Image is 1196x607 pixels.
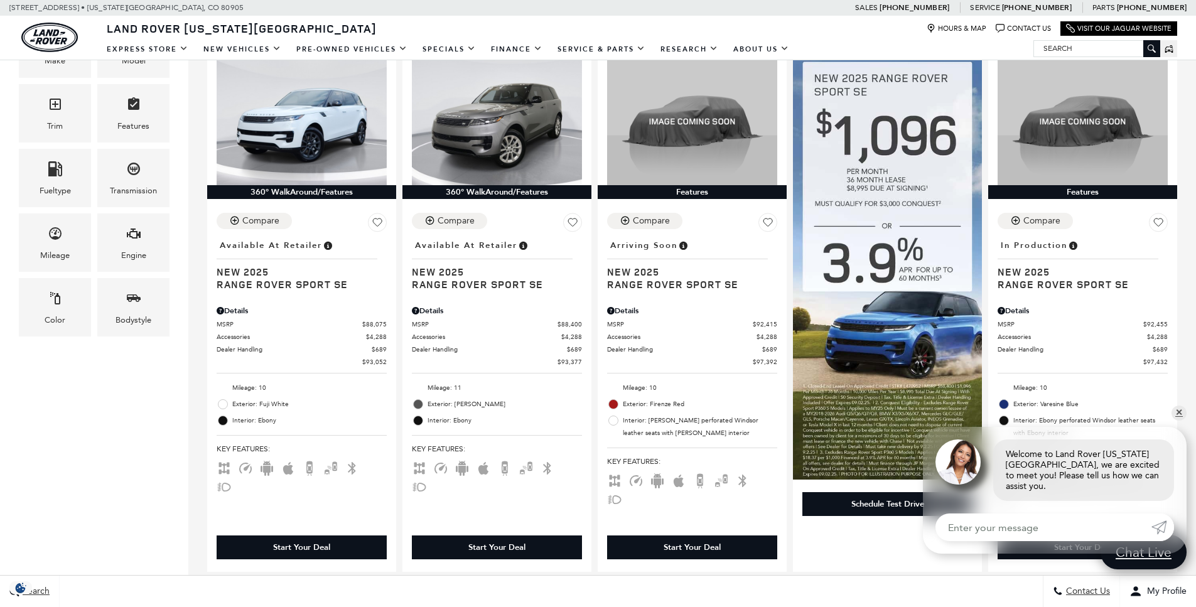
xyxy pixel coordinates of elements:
[998,278,1158,291] span: Range Rover Sport SE
[607,237,777,291] a: Arriving SoonNew 2025Range Rover Sport SE
[623,398,777,411] span: Exterior: Firenze Red
[217,266,377,278] span: New 2025
[322,239,333,252] span: Vehicle is in stock and ready for immediate delivery. Due to demand, availability is subject to c...
[97,149,170,207] div: TransmissionTransmission
[217,345,372,354] span: Dealer Handling
[273,542,330,553] div: Start Your Deal
[753,357,777,367] span: $97,392
[483,38,550,60] a: Finance
[412,535,582,559] div: Start Your Deal
[998,266,1158,278] span: New 2025
[345,463,360,471] span: Bluetooth
[402,185,591,199] div: 360° WalkAround/Features
[412,332,561,341] span: Accessories
[372,345,387,354] span: $689
[48,158,63,184] span: Fueltype
[196,38,289,60] a: New Vehicles
[362,357,387,367] span: $93,052
[99,38,196,60] a: EXPRESS STORE
[116,313,151,327] div: Bodystyle
[415,239,517,252] span: Available at Retailer
[217,380,387,396] li: Mileage: 10
[217,442,387,456] span: Key Features :
[217,320,362,329] span: MSRP
[607,345,777,354] a: Dealer Handling $689
[6,581,35,594] section: Click to Open Cookie Consent Modal
[217,305,387,316] div: Pricing Details - Range Rover Sport SE
[438,215,475,227] div: Compare
[607,454,777,468] span: Key Features :
[433,463,448,471] span: Adaptive Cruise Control
[550,38,653,60] a: Service & Parts
[998,213,1073,229] button: Compare Vehicle
[217,357,387,367] a: $93,052
[217,332,366,341] span: Accessories
[497,463,512,471] span: Backup Camera
[558,320,582,329] span: $88,400
[998,332,1147,341] span: Accessories
[476,463,491,471] span: Apple Car-Play
[45,54,65,68] div: Make
[993,439,1174,501] div: Welcome to Land Rover [US_STATE][GEOGRAPHIC_DATA], we are excited to meet you! Please tell us how...
[107,21,377,36] span: Land Rover [US_STATE][GEOGRAPHIC_DATA]
[1023,215,1060,227] div: Compare
[598,185,787,199] div: Features
[517,239,529,252] span: Vehicle is in stock and ready for immediate delivery. Due to demand, availability is subject to c...
[610,239,677,252] span: Arriving Soon
[607,380,777,396] li: Mileage: 10
[217,320,387,329] a: MSRP $88,075
[664,542,721,553] div: Start Your Deal
[623,414,777,439] span: Interior: [PERSON_NAME] perforated Windsor leather seats with [PERSON_NAME] interior
[1143,320,1168,329] span: $92,455
[428,398,582,411] span: Exterior: [PERSON_NAME]
[1067,239,1079,252] span: Vehicle is being built. Estimated time of delivery is 5-12 weeks. MSRP will be finalized when the...
[217,213,292,229] button: Compare Vehicle
[97,213,170,272] div: EngineEngine
[126,94,141,119] span: Features
[1142,586,1187,597] span: My Profile
[412,266,573,278] span: New 2025
[607,320,777,329] a: MSRP $92,415
[412,345,582,354] a: Dealer Handling $689
[289,38,415,60] a: Pre-Owned Vehicles
[519,463,534,471] span: Blind Spot Monitor
[19,278,91,336] div: ColorColor
[45,313,65,327] div: Color
[19,84,91,142] div: TrimTrim
[607,58,777,185] img: 2025 Land Rover Range Rover Sport SE
[468,542,525,553] div: Start Your Deal
[633,215,670,227] div: Compare
[323,463,338,471] span: Blind Spot Monitor
[1034,41,1160,56] input: Search
[99,38,797,60] nav: Main Navigation
[217,463,232,471] span: AWD
[1066,24,1172,33] a: Visit Our Jaguar Website
[281,463,296,471] span: Apple Car-Play
[412,345,567,354] span: Dealer Handling
[998,305,1168,316] div: Pricing Details - Range Rover Sport SE
[653,38,726,60] a: Research
[412,380,582,396] li: Mileage: 11
[412,305,582,316] div: Pricing Details - Range Rover Sport SE
[412,320,582,329] a: MSRP $88,400
[415,38,483,60] a: Specials
[126,223,141,249] span: Engine
[48,223,63,249] span: Mileage
[758,213,777,237] button: Save Vehicle
[48,94,63,119] span: Trim
[412,442,582,456] span: Key Features :
[607,305,777,316] div: Pricing Details - Range Rover Sport SE
[998,332,1168,341] a: Accessories $4,288
[126,158,141,184] span: Transmission
[19,149,91,207] div: FueltypeFueltype
[757,332,777,341] span: $4,288
[207,185,396,199] div: 360° WalkAround/Features
[217,345,387,354] a: Dealer Handling $689
[998,345,1153,354] span: Dealer Handling
[650,475,665,484] span: Android Auto
[1013,414,1168,439] span: Interior: Ebony perforated Windsor leather seats with Ebony interior
[99,21,384,36] a: Land Rover [US_STATE][GEOGRAPHIC_DATA]
[671,475,686,484] span: Apple Car-Play
[40,249,70,262] div: Mileage
[412,320,558,329] span: MSRP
